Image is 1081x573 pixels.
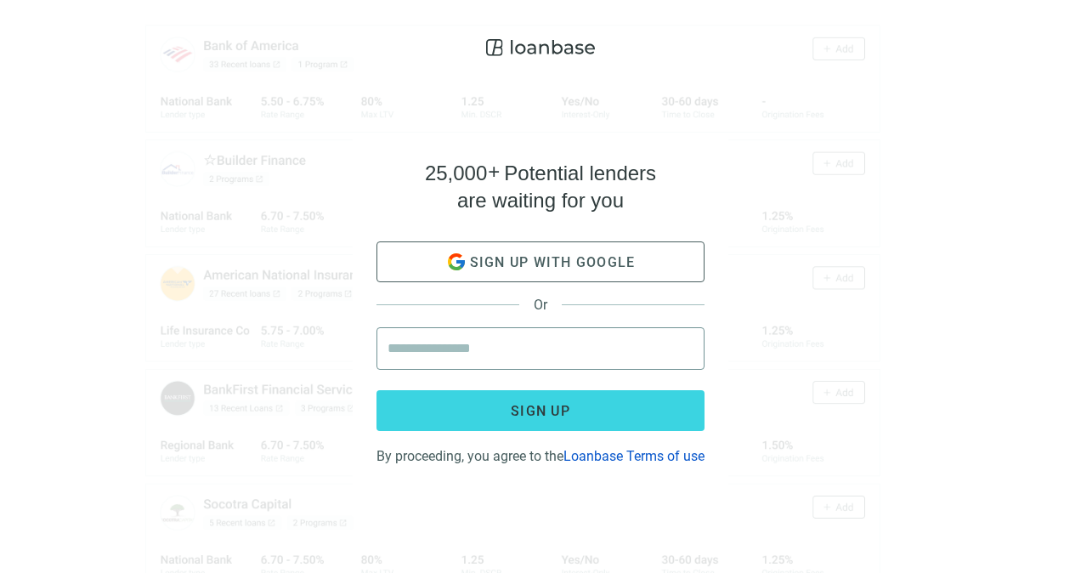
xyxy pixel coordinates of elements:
[425,162,487,184] span: 25,000
[511,403,570,419] span: Sign up
[519,297,562,313] span: Or
[470,254,636,270] span: Sign up with google
[488,160,500,183] span: +
[425,160,656,214] h4: Potential lenders are waiting for you
[376,241,705,282] button: Sign up with google
[376,390,705,431] button: Sign up
[563,448,705,464] a: Loanbase Terms of use
[376,445,705,464] div: By proceeding, you agree to the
